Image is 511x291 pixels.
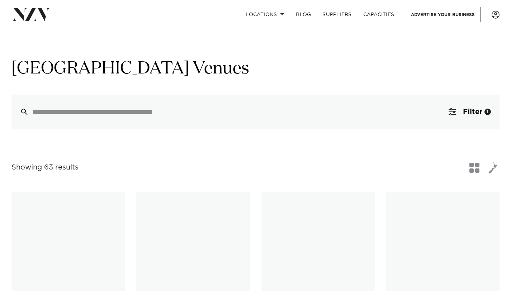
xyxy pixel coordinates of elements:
a: BLOG [290,7,317,22]
a: Capacities [358,7,400,22]
div: 1 [484,109,491,115]
button: Filter1 [440,95,500,129]
a: SUPPLIERS [317,7,357,22]
h1: [GEOGRAPHIC_DATA] Venues [11,58,500,80]
a: Advertise your business [405,7,481,22]
span: Filter [463,108,482,115]
img: nzv-logo.png [11,8,51,21]
div: Showing 63 results [11,162,79,173]
a: Locations [240,7,290,22]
